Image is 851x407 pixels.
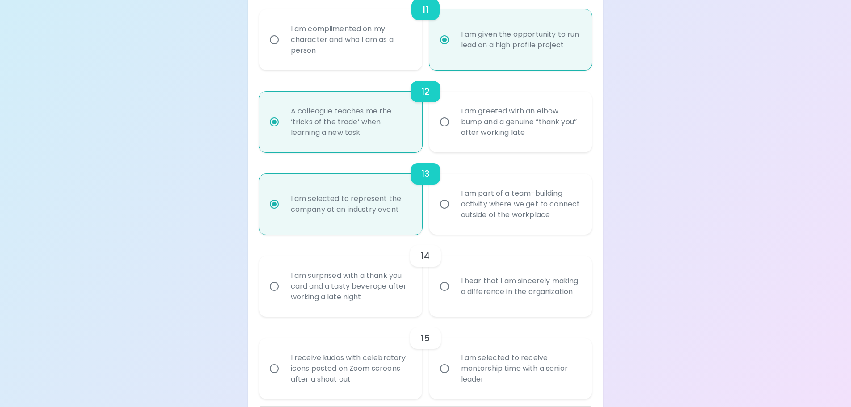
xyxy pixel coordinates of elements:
[421,249,430,263] h6: 14
[454,95,587,149] div: I am greeted with an elbow bump and a genuine “thank you” after working late
[422,2,428,17] h6: 11
[284,260,417,313] div: I am surprised with a thank you card and a tasty beverage after working a late night
[284,95,417,149] div: A colleague teaches me the ‘tricks of the trade’ when learning a new task
[284,13,417,67] div: I am complimented on my character and who I am as a person
[259,317,592,399] div: choice-group-check
[454,342,587,395] div: I am selected to receive mentorship time with a senior leader
[259,70,592,152] div: choice-group-check
[259,152,592,235] div: choice-group-check
[454,177,587,231] div: I am part of a team-building activity where we get to connect outside of the workplace
[284,183,417,226] div: I am selected to represent the company at an industry event
[259,235,592,317] div: choice-group-check
[284,342,417,395] div: I receive kudos with celebratory icons posted on Zoom screens after a shout out
[421,84,430,99] h6: 12
[421,331,430,345] h6: 15
[454,18,587,61] div: I am given the opportunity to run lead on a high profile project
[454,265,587,308] div: I hear that I am sincerely making a difference in the organization
[421,167,430,181] h6: 13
